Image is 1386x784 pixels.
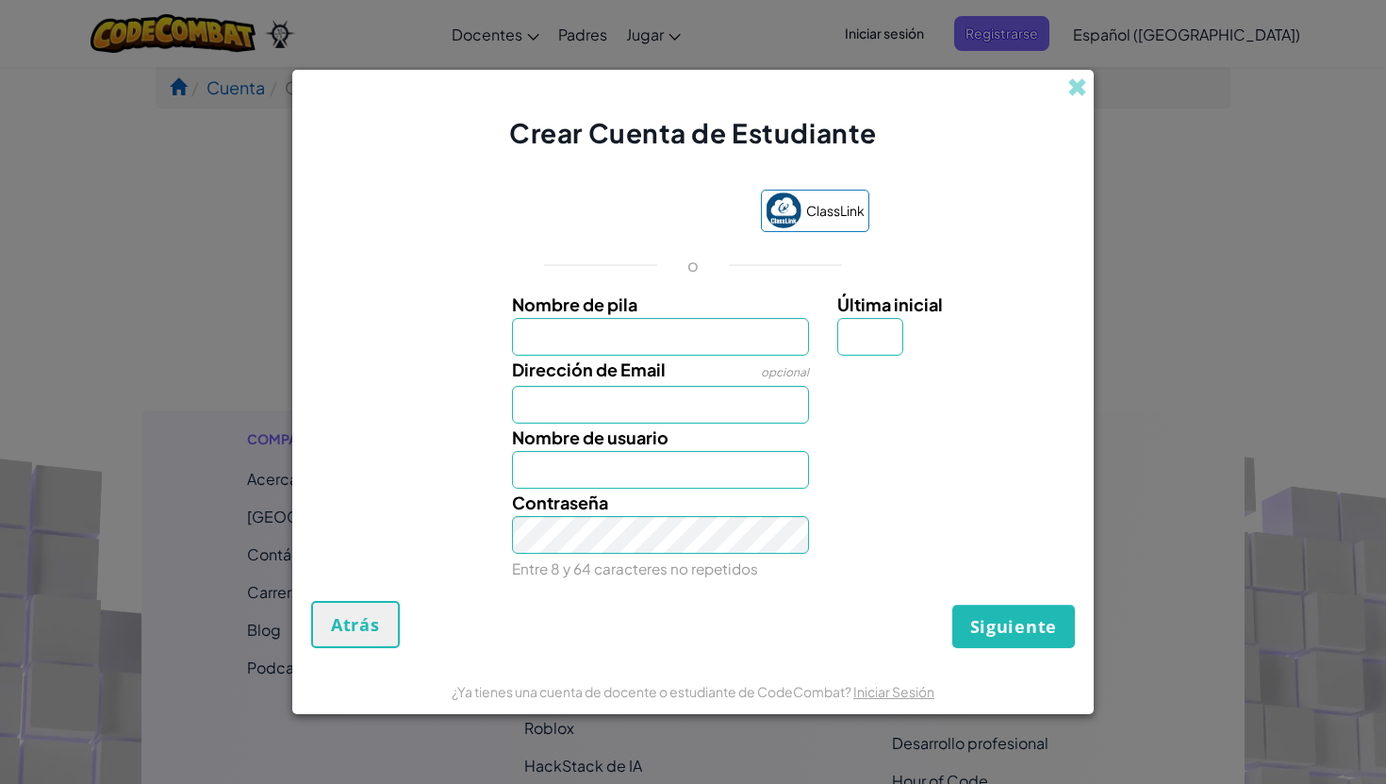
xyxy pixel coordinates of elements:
span: Siguiente [970,615,1057,638]
a: Iniciar Sesión [853,683,934,700]
button: Siguiente [952,605,1075,648]
iframe: Botón Iniciar sesión con Google [507,192,751,233]
span: ClassLink [806,197,865,225]
span: Última inicial [837,293,943,315]
span: Contraseña [512,492,608,513]
span: Crear Cuenta de Estudiante [509,116,877,149]
span: Atrás [331,613,380,636]
small: Entre 8 y 64 caracteres no repetidos [512,559,758,577]
span: opcional [761,365,809,379]
span: Nombre de usuario [512,426,668,448]
span: Nombre de pila [512,293,637,315]
span: ¿Ya tienes una cuenta de docente o estudiante de CodeCombat? [452,683,853,700]
span: Dirección de Email [512,359,666,380]
img: classlink-logo-small.png [766,192,801,228]
button: Atrás [311,601,400,648]
p: o [687,254,699,276]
